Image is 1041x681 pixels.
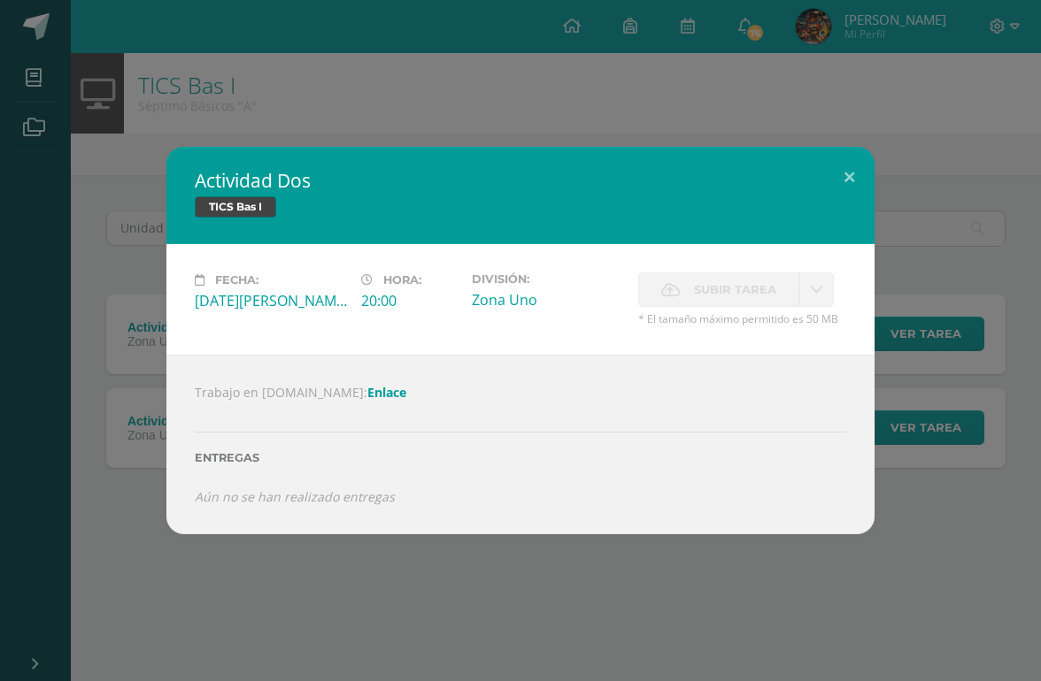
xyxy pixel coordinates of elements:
i: Aún no se han realizado entregas [195,488,395,505]
div: [DATE][PERSON_NAME] [195,291,347,310]
span: Subir tarea [694,273,776,306]
h2: Actividad Dos [195,168,846,193]
a: Enlace [367,384,406,401]
label: La fecha de entrega ha expirado [638,272,799,307]
label: División: [472,272,624,286]
a: La fecha de entrega ha expirado [799,272,834,307]
div: Zona Uno [472,290,624,310]
div: 20:00 [361,291,458,310]
span: Hora: [383,273,421,287]
span: TICS Bas I [195,196,276,218]
span: Fecha: [215,273,258,287]
label: Entregas [195,451,846,464]
button: Close (Esc) [824,147,875,207]
div: Trabajo en [DOMAIN_NAME]: [166,355,875,533]
span: * El tamaño máximo permitido es 50 MB [638,311,846,326]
